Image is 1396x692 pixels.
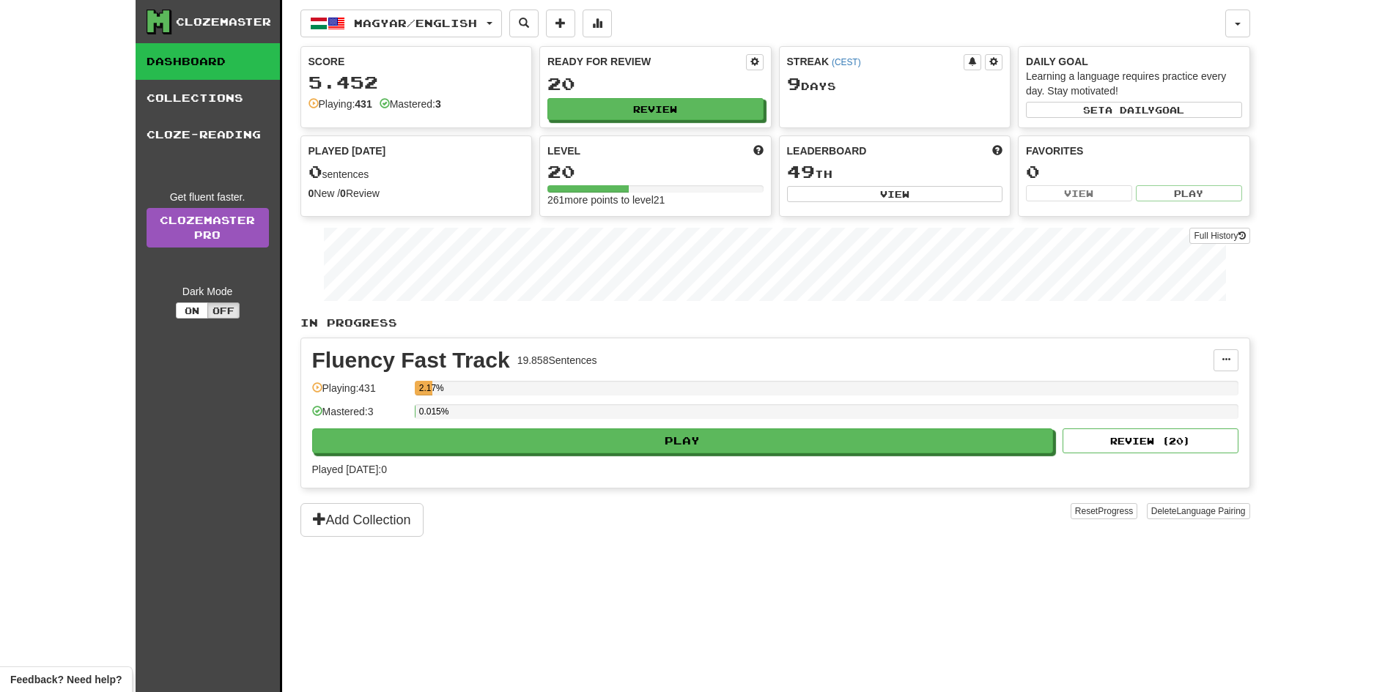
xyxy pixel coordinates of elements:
button: ResetProgress [1071,503,1137,519]
button: Review [547,98,764,120]
button: Search sentences [509,10,539,37]
span: Language Pairing [1176,506,1245,516]
span: 0 [309,161,322,182]
div: Mastered: 3 [312,404,407,428]
span: Level [547,144,580,158]
a: Collections [136,80,280,116]
strong: 0 [309,187,314,199]
span: Leaderboard [787,144,867,158]
div: 2.17% [419,381,432,395]
strong: 3 [435,98,441,110]
button: Off [207,302,240,319]
div: 5.452 [309,73,525,92]
div: Score [309,54,525,69]
button: Add Collection [300,503,424,537]
span: This week in points, UTC [992,144,1002,158]
span: Open feedback widget [10,672,122,687]
span: 9 [787,73,801,94]
div: Streak [787,54,964,69]
span: Played [DATE] [309,144,386,158]
div: Favorites [1026,144,1242,158]
button: Play [312,428,1054,453]
a: Dashboard [136,43,280,80]
div: Playing: 431 [312,381,407,405]
div: New / Review [309,186,525,201]
div: 20 [547,75,764,93]
button: Review (20) [1063,428,1238,453]
button: On [176,302,208,319]
div: Clozemaster [176,15,271,29]
strong: 431 [355,98,372,110]
div: 19.858 Sentences [517,353,597,368]
button: View [787,186,1003,202]
button: Add sentence to collection [546,10,575,37]
button: More stats [583,10,612,37]
strong: 0 [340,187,346,199]
div: 20 [547,163,764,181]
div: 261 more points to level 21 [547,193,764,207]
button: Seta dailygoal [1026,102,1242,118]
div: th [787,163,1003,182]
div: Daily Goal [1026,54,1242,69]
button: Full History [1189,228,1249,244]
div: Ready for Review [547,54,746,69]
span: Progress [1098,506,1133,516]
span: 49 [787,161,815,182]
button: View [1026,185,1132,201]
a: ClozemasterPro [147,208,269,248]
a: (CEST) [832,57,861,67]
div: Get fluent faster. [147,190,269,204]
div: 0 [1026,163,1242,181]
a: Cloze-Reading [136,116,280,153]
div: Fluency Fast Track [312,349,510,371]
div: Day s [787,75,1003,94]
div: Learning a language requires practice every day. Stay motivated! [1026,69,1242,98]
p: In Progress [300,316,1250,330]
button: DeleteLanguage Pairing [1147,503,1250,519]
div: sentences [309,163,525,182]
span: Magyar / English [354,17,477,29]
span: a daily [1105,105,1155,115]
button: Magyar/English [300,10,502,37]
span: Score more points to level up [753,144,764,158]
div: Dark Mode [147,284,269,299]
div: Playing: [309,97,372,111]
span: Played [DATE]: 0 [312,464,387,475]
button: Play [1136,185,1242,201]
div: Mastered: [380,97,441,111]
